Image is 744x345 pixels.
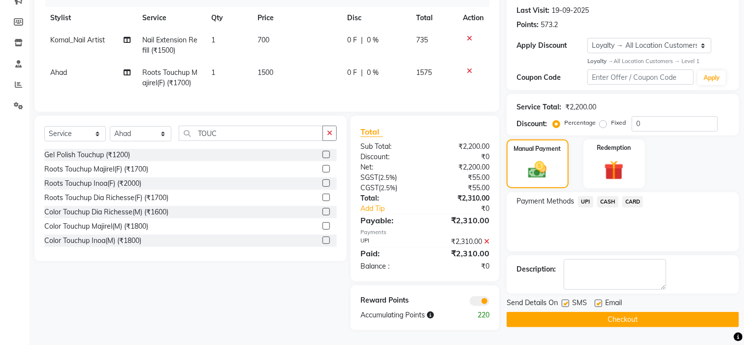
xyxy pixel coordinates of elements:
div: ₹55.00 [425,183,497,193]
span: Nail Extension Refill (₹1500) [142,35,197,55]
div: Paid: [353,247,425,259]
th: Disc [342,7,410,29]
div: Color Touchup Inoa(M) (₹1800) [44,236,141,246]
div: ₹2,200.00 [565,102,596,112]
div: Color Touchup Dia Richesse(M) (₹1600) [44,207,168,217]
span: 700 [258,35,269,44]
span: CGST [360,183,379,192]
span: CARD [622,196,644,207]
div: Color Touchup Majirel(M) (₹1800) [44,221,148,232]
strong: Loyalty → [587,58,614,65]
span: Komal_Nail Artist [50,35,105,44]
div: Net: [353,162,425,172]
label: Percentage [564,118,596,127]
div: ₹2,310.00 [425,214,497,226]
div: ₹2,310.00 [425,193,497,204]
div: All Location Customers → Level 1 [587,57,729,66]
span: | [361,68,363,78]
div: 220 [461,310,497,320]
input: Enter Offer / Coupon Code [587,69,694,85]
span: Send Details On [507,298,558,310]
span: 0 % [367,35,379,45]
div: ( ) [353,183,425,193]
input: Search or Scan [179,126,323,141]
div: Sub Total: [353,141,425,152]
div: Description: [517,264,556,275]
div: Reward Points [353,295,425,306]
div: Apply Discount [517,40,587,51]
div: 573.2 [541,20,558,30]
span: CASH [597,196,618,207]
label: Redemption [597,143,631,152]
div: Points: [517,20,539,30]
span: Payment Methods [517,196,574,207]
div: ₹2,310.00 [425,247,497,259]
th: Service [136,7,206,29]
label: Manual Payment [514,144,561,153]
th: Stylist [44,7,136,29]
div: ₹2,310.00 [425,237,497,247]
div: Accumulating Points [353,310,461,320]
div: ₹0 [425,261,497,272]
span: 735 [416,35,428,44]
span: Email [605,298,622,310]
div: ₹0 [425,152,497,162]
span: 0 F [348,68,357,78]
div: Roots Touchup Dia Richesse(F) (₹1700) [44,193,168,203]
div: Payable: [353,214,425,226]
div: Total: [353,193,425,204]
th: Qty [206,7,252,29]
div: Gel Polish Touchup (₹1200) [44,150,130,160]
span: | [361,35,363,45]
span: 1 [212,68,216,77]
div: ₹0 [437,204,497,214]
div: Last Visit: [517,5,550,16]
span: Roots Touchup Majirel(F) (₹1700) [142,68,197,87]
div: ₹2,200.00 [425,141,497,152]
div: Payments [360,228,489,237]
div: ₹55.00 [425,172,497,183]
div: Discount: [517,119,547,129]
th: Price [252,7,341,29]
div: Coupon Code [517,72,587,83]
div: Roots Touchup Majirel(F) (₹1700) [44,164,148,174]
span: 1575 [416,68,432,77]
span: 0 F [348,35,357,45]
div: UPI [353,237,425,247]
span: Total [360,127,383,137]
button: Checkout [507,312,739,327]
th: Total [410,7,457,29]
span: UPI [578,196,593,207]
span: 2.5% [381,184,395,192]
div: Balance : [353,261,425,272]
div: Service Total: [517,102,561,112]
div: ₹2,200.00 [425,162,497,172]
span: SMS [572,298,587,310]
span: SGST [360,173,378,182]
a: Add Tip [353,204,437,214]
span: 1500 [258,68,273,77]
div: Roots Touchup Inoa(F) (₹2000) [44,178,141,189]
label: Fixed [611,118,626,127]
span: 2.5% [380,173,395,181]
th: Action [457,7,489,29]
div: 19-09-2025 [551,5,589,16]
img: _gift.svg [598,158,630,182]
span: 1 [212,35,216,44]
span: Ahad [50,68,67,77]
span: 0 % [367,68,379,78]
button: Apply [698,70,726,85]
img: _cash.svg [522,159,552,180]
div: Discount: [353,152,425,162]
div: ( ) [353,172,425,183]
